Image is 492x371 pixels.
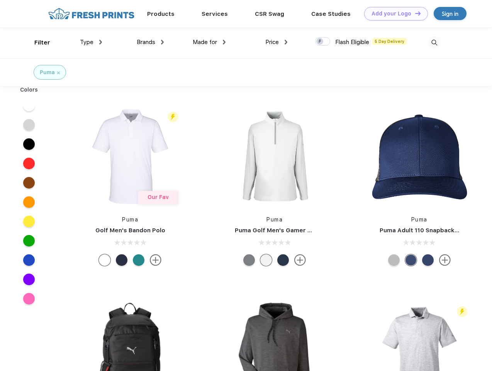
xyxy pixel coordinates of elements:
div: Puma [40,68,55,77]
div: Navy Blazer [277,254,289,266]
a: Puma [266,216,283,223]
div: Quiet Shade [243,254,255,266]
span: Our Fav [148,194,169,200]
a: Puma Golf Men's Gamer Golf Quarter-Zip [235,227,357,234]
img: more.svg [150,254,161,266]
div: Bright White [260,254,272,266]
a: Golf Men's Bandon Polo [95,227,165,234]
div: Colors [14,86,44,94]
img: filter_cancel.svg [57,71,60,74]
div: Quarry with Brt Whit [388,254,400,266]
span: Price [265,39,279,46]
span: Type [80,39,93,46]
div: Peacoat Qut Shd [405,254,417,266]
img: flash_active_toggle.svg [168,112,178,122]
div: Filter [34,38,50,47]
div: Peacoat with Qut Shd [422,254,434,266]
img: dropdown.png [99,40,102,44]
img: func=resize&h=266 [368,105,471,208]
span: 5 Day Delivery [372,38,407,45]
span: Flash Eligible [335,39,369,46]
a: Products [147,10,175,17]
div: Sign in [442,9,458,18]
img: func=resize&h=266 [223,105,326,208]
img: flash_active_toggle.svg [457,306,467,317]
div: Green Lagoon [133,254,144,266]
a: Sign in [434,7,467,20]
img: dropdown.png [223,40,226,44]
img: DT [415,11,421,15]
img: dropdown.png [161,40,164,44]
a: Services [202,10,228,17]
img: fo%20logo%202.webp [46,7,137,20]
a: Puma [122,216,138,223]
img: dropdown.png [285,40,287,44]
span: Made for [193,39,217,46]
img: more.svg [439,254,451,266]
span: Brands [137,39,155,46]
img: desktop_search.svg [428,36,441,49]
div: Navy Blazer [116,254,127,266]
a: CSR Swag [255,10,284,17]
div: Bright White [99,254,110,266]
img: func=resize&h=266 [79,105,182,208]
img: more.svg [294,254,306,266]
a: Puma [411,216,428,223]
div: Add your Logo [372,10,411,17]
